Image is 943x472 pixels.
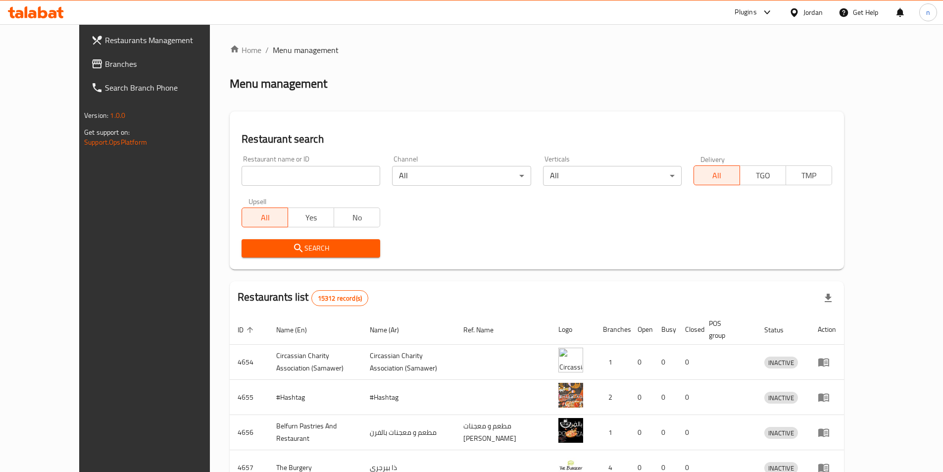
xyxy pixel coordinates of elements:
span: Yes [292,210,330,225]
span: ID [238,324,256,336]
div: All [543,166,682,186]
div: Plugins [735,6,756,18]
span: Menu management [273,44,339,56]
span: Version: [84,109,108,122]
span: POS group [709,317,744,341]
span: Restaurants Management [105,34,229,46]
div: Menu [818,426,836,438]
td: 0 [653,380,677,415]
img: #Hashtag [558,383,583,408]
h2: Restaurant search [242,132,832,147]
div: All [392,166,531,186]
span: 15312 record(s) [312,294,368,303]
span: TGO [744,168,782,183]
td: مطعم و معجنات [PERSON_NAME] [455,415,550,450]
span: Get support on: [84,126,130,139]
input: Search for restaurant name or ID.. [242,166,380,186]
li: / [265,44,269,56]
nav: breadcrumb [230,44,844,56]
td: 1 [595,345,630,380]
td: مطعم و معجنات بالفرن [362,415,455,450]
span: All [698,168,736,183]
button: No [334,208,380,227]
button: TGO [740,165,786,185]
div: Export file [816,286,840,310]
img: Belfurn Pastries And Restaurant [558,418,583,443]
td: ​Circassian ​Charity ​Association​ (Samawer) [268,345,362,380]
a: Support.OpsPlatform [84,136,147,149]
td: 4656 [230,415,268,450]
span: No [338,210,376,225]
div: Total records count [311,290,368,306]
td: 0 [653,345,677,380]
div: Jordan [803,7,823,18]
span: Name (Ar) [370,324,412,336]
span: n [926,7,930,18]
td: 0 [677,380,701,415]
th: Busy [653,315,677,345]
td: #Hashtag [268,380,362,415]
td: 2 [595,380,630,415]
span: 1.0.0 [110,109,125,122]
label: Upsell [248,198,267,205]
h2: Menu management [230,76,327,92]
span: INACTIVE [764,357,798,368]
div: INACTIVE [764,357,798,368]
div: Menu [818,391,836,403]
img: ​Circassian ​Charity ​Association​ (Samawer) [558,348,583,372]
span: INACTIVE [764,427,798,439]
td: 4654 [230,345,268,380]
td: 0 [653,415,677,450]
td: 0 [630,345,653,380]
td: 0 [677,415,701,450]
div: Menu [818,356,836,368]
td: Belfurn Pastries And Restaurant [268,415,362,450]
td: 4655 [230,380,268,415]
a: Branches [83,52,237,76]
button: All [694,165,740,185]
span: Search Branch Phone [105,82,229,94]
button: Yes [288,208,334,227]
a: Home [230,44,261,56]
button: TMP [786,165,832,185]
span: All [246,210,284,225]
span: Search [249,242,372,255]
span: TMP [790,168,828,183]
td: 0 [677,345,701,380]
th: Open [630,315,653,345]
span: INACTIVE [764,392,798,404]
button: Search [242,239,380,258]
a: Restaurants Management [83,28,237,52]
h2: Restaurants list [238,290,368,306]
th: Closed [677,315,701,345]
a: Search Branch Phone [83,76,237,100]
td: ​Circassian ​Charity ​Association​ (Samawer) [362,345,455,380]
span: Ref. Name [463,324,506,336]
td: 0 [630,415,653,450]
td: 0 [630,380,653,415]
td: #Hashtag [362,380,455,415]
button: All [242,208,288,227]
th: Branches [595,315,630,345]
th: Action [810,315,844,345]
span: Name (En) [276,324,320,336]
span: Status [764,324,796,336]
label: Delivery [700,156,725,162]
th: Logo [550,315,595,345]
span: Branches [105,58,229,70]
td: 1 [595,415,630,450]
